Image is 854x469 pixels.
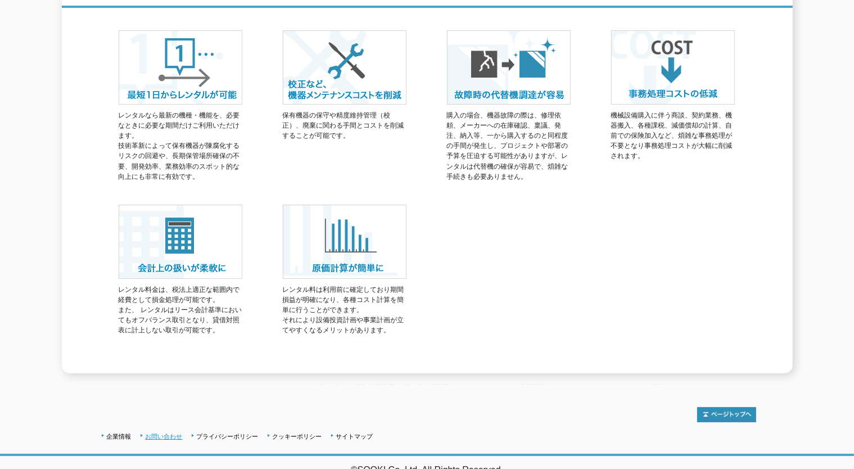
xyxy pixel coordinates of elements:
img: 原価計算が簡単に [283,205,406,279]
a: お問い合わせ [146,433,183,440]
img: 事務処理コストの低減 [611,30,735,105]
p: 機械設備購入に伴う商談、契約業務、機器搬入、各種課税、減価償却の計算、自前での保険加入など、煩雑な事務処理が不要となり事務処理コストが大幅に削減されます。 [611,110,735,161]
img: 故障時の代替機調達が容易 [447,30,571,105]
p: レンタルなら最新の機種・機能を、必要なときに必要な期間だけご利用いただけます。 技術革新によって保有機器が陳腐化するリスクの回避や、長期保管場所確保の不要、開発効率、業務効率のスポット的な向上に... [119,110,242,182]
a: クッキーポリシー [273,433,322,440]
a: 企業情報 [107,433,132,440]
a: プライバシーポリシー [197,433,259,440]
img: 校正など、機器メンテナンスコストを削減 [283,30,406,105]
p: レンタル料金は、税法上適正な範囲内で経費として損金処理が可能です。 また、 レンタルはリース会計基準においてもオフバランス取引となり、貸借対照表に計上しない取引が可能です。 [119,285,242,336]
img: トップページへ [697,407,756,422]
p: 購入の場合、機器故障の際は、修理依頼、メーカーへの在庫確認、稟議、発注、納入等、一から購入するのと同程度の手間が発生し、プロジェクトや部署の予算を圧迫する可能性がありますが、レンタルは代替機の確... [447,110,571,182]
a: サイトマップ [336,433,373,440]
p: レンタル料は利用前に確定しており期間損益が明確になり、各種コスト計算を簡単に行うことができます。 それにより設備投資計画や事業計画が立てやすくなるメリットがあります。 [283,285,406,336]
img: 最短1日からレンタルが可能 [119,30,242,105]
img: 会計上の扱いが柔軟に [119,205,242,279]
p: 保有機器の保守や精度維持管理（校正）、廃棄に関わる手間とコストを削減することが可能です。 [283,110,406,141]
